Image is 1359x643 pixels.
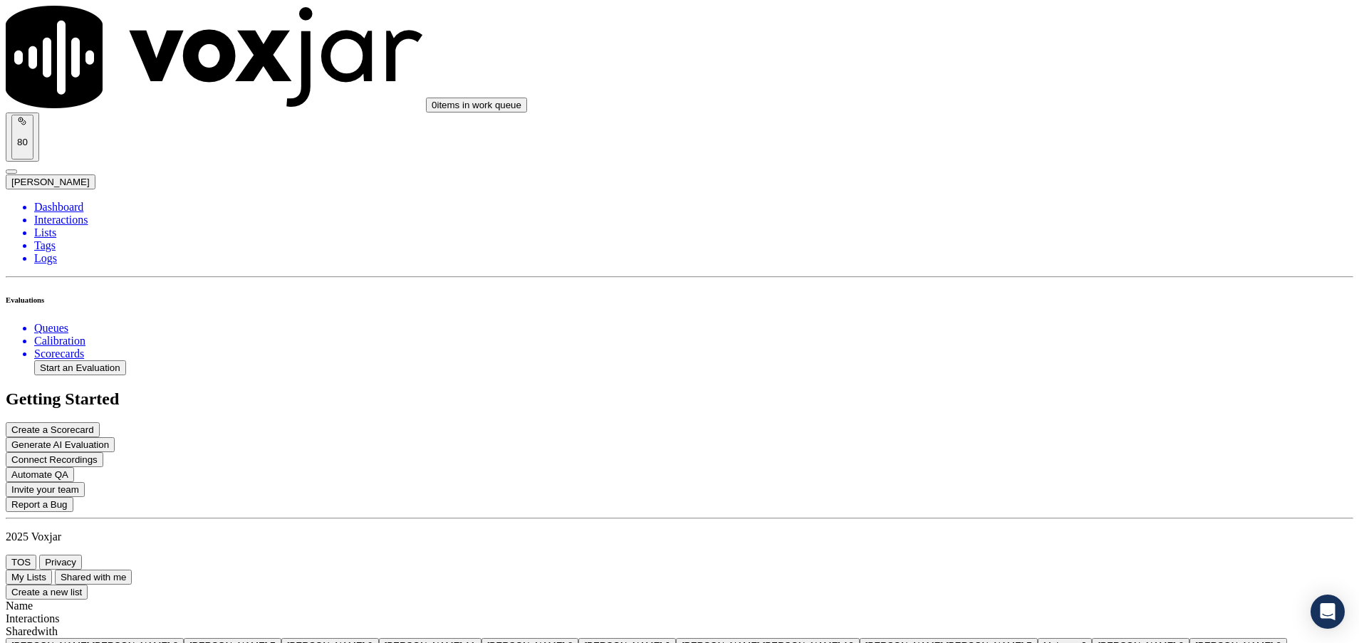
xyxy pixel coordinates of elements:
[6,467,74,482] button: Automate QA
[6,296,1353,304] h6: Evaluations
[11,115,33,160] button: 80
[34,239,1353,252] a: Tags
[34,226,1353,239] a: Lists
[39,555,82,570] button: Privacy
[6,530,1353,543] p: 2025 Voxjar
[426,98,527,113] button: 0items in work queue
[34,347,1353,360] a: Scorecards
[6,600,1353,612] div: Name
[1311,595,1345,629] div: Open Intercom Messenger
[6,570,52,585] button: My Lists
[6,497,73,512] button: Report a Bug
[34,335,1353,347] a: Calibration
[6,174,95,189] button: [PERSON_NAME]
[6,452,103,467] button: Connect Recordings
[6,555,36,570] button: TOS
[6,482,85,497] button: Invite your team
[11,177,90,187] span: [PERSON_NAME]
[6,422,100,437] button: Create a Scorecard
[17,137,28,147] p: 80
[55,570,132,585] button: Shared with me
[34,214,1353,226] a: Interactions
[6,113,39,162] button: 80
[6,6,423,108] img: voxjar logo
[6,625,1353,638] div: Shared with
[34,252,1353,265] a: Logs
[34,201,1353,214] a: Dashboard
[6,612,1353,625] div: Interactions
[6,585,88,600] button: Create a new list
[11,587,82,597] span: Create a new list
[6,437,115,452] button: Generate AI Evaluation
[34,322,1353,335] a: Queues
[34,360,126,375] button: Start an Evaluation
[6,390,1353,409] h2: Getting Started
